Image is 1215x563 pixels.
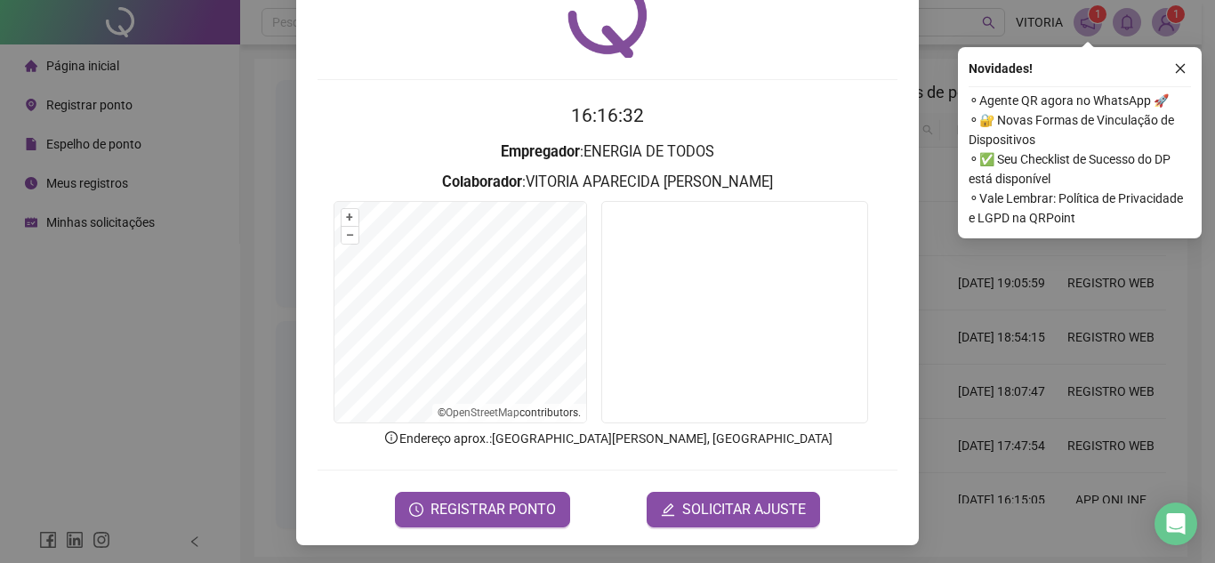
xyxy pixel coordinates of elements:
[969,110,1191,149] span: ⚬ 🔐 Novas Formas de Vinculação de Dispositivos
[1155,503,1197,545] div: Open Intercom Messenger
[571,105,644,126] time: 16:16:32
[430,499,556,520] span: REGISTRAR PONTO
[342,227,358,244] button: –
[442,173,522,190] strong: Colaborador
[383,430,399,446] span: info-circle
[661,503,675,517] span: edit
[446,406,519,419] a: OpenStreetMap
[647,492,820,527] button: editSOLICITAR AJUSTE
[438,406,581,419] li: © contributors.
[1174,62,1187,75] span: close
[501,143,580,160] strong: Empregador
[682,499,806,520] span: SOLICITAR AJUSTE
[969,189,1191,228] span: ⚬ Vale Lembrar: Política de Privacidade e LGPD na QRPoint
[969,59,1033,78] span: Novidades !
[318,141,897,164] h3: : ENERGIA DE TODOS
[318,429,897,448] p: Endereço aprox. : [GEOGRAPHIC_DATA][PERSON_NAME], [GEOGRAPHIC_DATA]
[409,503,423,517] span: clock-circle
[969,149,1191,189] span: ⚬ ✅ Seu Checklist de Sucesso do DP está disponível
[318,171,897,194] h3: : VITORIA APARECIDA [PERSON_NAME]
[969,91,1191,110] span: ⚬ Agente QR agora no WhatsApp 🚀
[342,209,358,226] button: +
[395,492,570,527] button: REGISTRAR PONTO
